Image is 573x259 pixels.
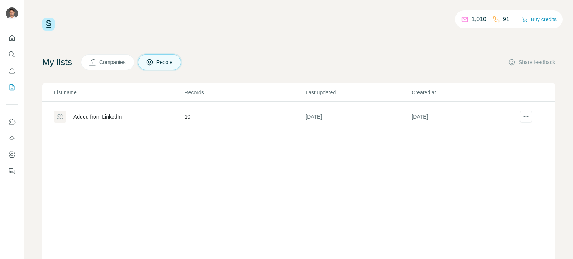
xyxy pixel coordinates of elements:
span: People [156,59,173,66]
button: Search [6,48,18,61]
button: Use Surfe API [6,132,18,145]
p: 91 [503,15,510,24]
p: List name [54,89,184,96]
img: Avatar [6,7,18,19]
button: My lists [6,80,18,94]
p: Last updated [306,89,411,96]
td: [DATE] [305,102,411,132]
button: Enrich CSV [6,64,18,78]
button: actions [520,111,532,123]
td: [DATE] [411,102,517,132]
td: 10 [184,102,306,132]
p: Records [185,89,305,96]
span: Companies [99,59,126,66]
h4: My lists [42,56,72,68]
button: Use Surfe on LinkedIn [6,115,18,129]
button: Quick start [6,31,18,45]
p: Created at [411,89,517,96]
img: Surfe Logo [42,18,55,31]
button: Dashboard [6,148,18,161]
button: Feedback [6,164,18,178]
button: Buy credits [522,14,557,25]
div: Added from LinkedIn [73,113,122,120]
button: Share feedback [508,59,555,66]
p: 1,010 [472,15,486,24]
